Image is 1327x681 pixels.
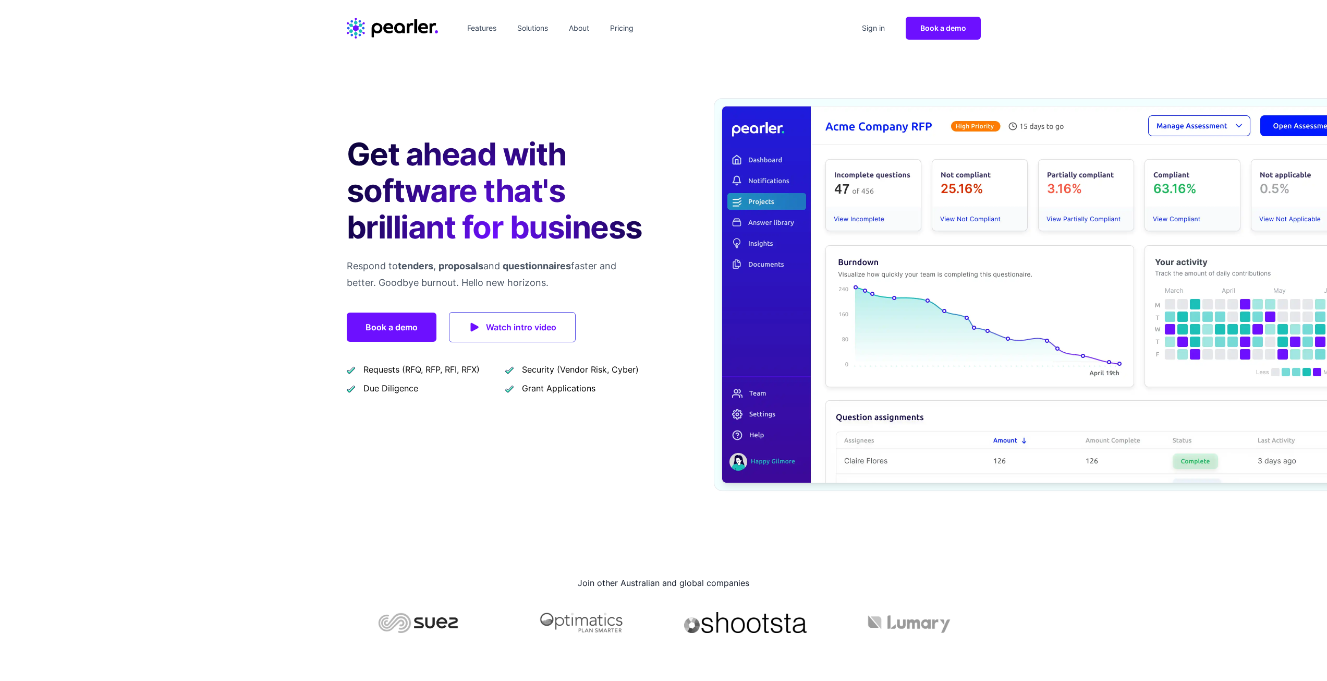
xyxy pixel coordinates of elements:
a: Sign in [858,20,889,37]
h1: Get ahead with software that's brilliant for business [347,136,647,245]
span: Due Diligence [363,382,418,395]
span: tenders [398,260,433,271]
a: Features [463,20,501,37]
a: Solutions [513,20,552,37]
a: Book a demo [906,17,981,40]
img: checkmark [505,384,514,393]
span: Security (Vendor Risk, Cyber) [522,363,639,376]
a: Pricing [606,20,638,37]
a: Watch intro video [449,312,576,342]
img: Suez [347,612,490,633]
img: checkmark [347,384,355,393]
a: Book a demo [347,313,436,342]
span: questionnaires [503,260,571,271]
img: Shootsta [674,612,817,633]
span: proposals [439,260,483,271]
span: Book a demo [920,23,966,32]
img: Lumary [838,612,981,633]
span: Watch intro video [486,320,556,334]
img: Optimatics [510,612,653,633]
img: checkmark [347,365,355,374]
img: checkmark [505,365,514,374]
a: About [565,20,593,37]
span: Requests (RFQ, RFP, RFI, RFX) [363,363,480,376]
a: Home [347,18,438,39]
p: Respond to , and faster and better. Goodbye burnout. Hello new horizons. [347,258,647,291]
span: Grant Applications [522,382,595,395]
h2: Join other Australian and global companies [347,575,981,591]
